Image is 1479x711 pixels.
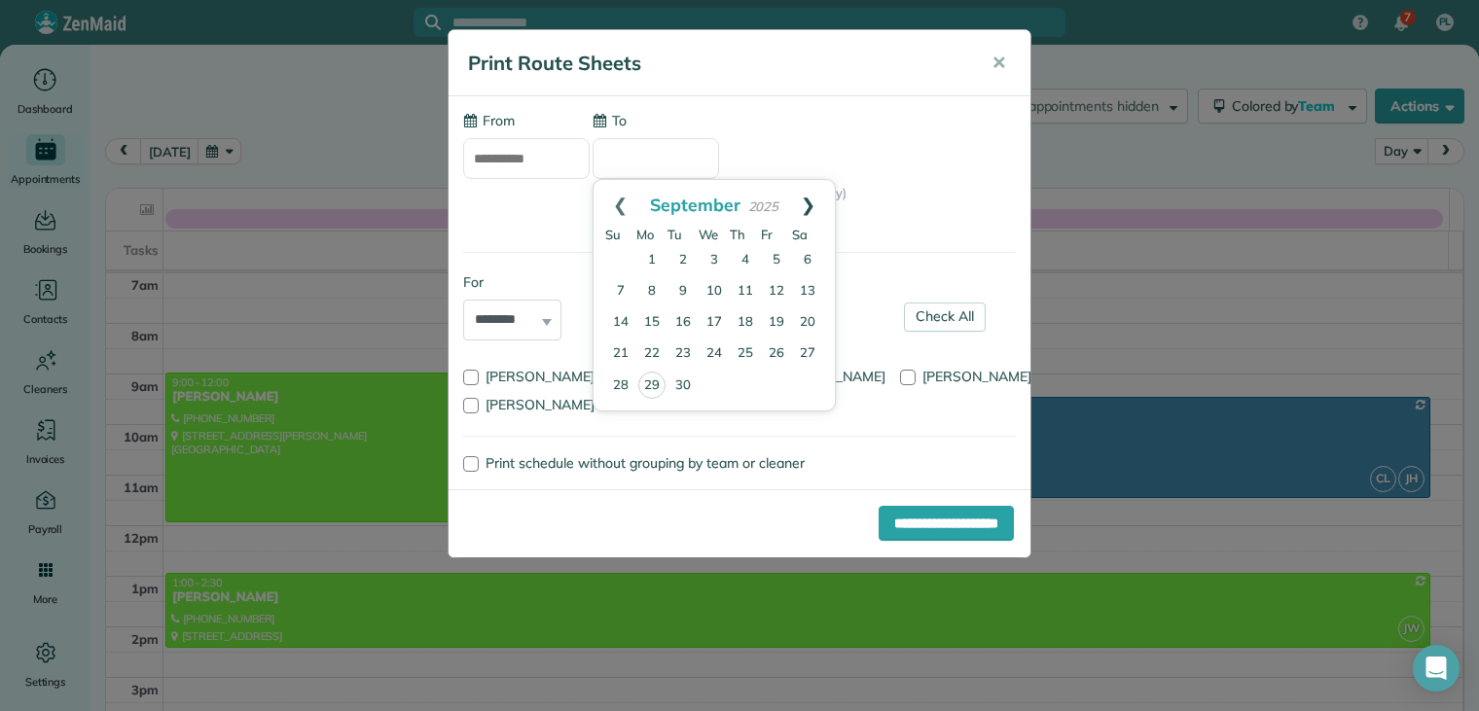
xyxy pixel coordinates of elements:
span: Thursday [730,227,745,242]
a: 25 [730,338,761,370]
a: 5 [761,245,792,276]
a: 7 [605,276,636,307]
a: 12 [761,276,792,307]
a: Prev [594,180,647,229]
span: Sunday [605,227,621,242]
div: Open Intercom Messenger [1413,645,1460,692]
a: 19 [761,307,792,338]
label: From [463,111,515,130]
label: To [593,111,627,130]
a: 24 [699,338,730,370]
a: 11 [730,276,761,307]
a: 16 [667,307,699,338]
a: 6 [792,245,823,276]
a: 1 [636,245,667,276]
a: 8 [636,276,667,307]
span: Print schedule without grouping by team or cleaner [486,454,805,472]
label: For [463,272,561,292]
a: 4 [730,245,761,276]
span: Friday [761,227,773,242]
a: 14 [605,307,636,338]
span: Wednesday [699,227,718,242]
a: 22 [636,338,667,370]
span: [PERSON_NAME] [486,368,595,385]
a: 30 [667,371,699,402]
span: ✕ [992,52,1006,74]
a: 10 [699,276,730,307]
span: [PERSON_NAME] [486,396,595,413]
a: Next [781,180,835,229]
a: 27 [792,338,823,370]
span: Monday [636,227,654,242]
a: 21 [605,338,636,370]
span: September [650,194,740,215]
a: 3 [699,245,730,276]
span: [PERSON_NAME] [922,368,1031,385]
h5: Print Route Sheets [468,50,964,77]
a: 23 [667,338,699,370]
span: Tuesday [667,227,682,242]
span: 2025 [748,198,779,214]
a: 29 [638,372,666,399]
a: Check All [904,302,986,332]
span: Saturday [792,227,808,242]
a: 2 [667,245,699,276]
a: 18 [730,307,761,338]
a: 9 [667,276,699,307]
a: 20 [792,307,823,338]
a: 17 [699,307,730,338]
a: 26 [761,338,792,370]
a: 15 [636,307,667,338]
a: 13 [792,276,823,307]
a: 28 [605,371,636,402]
